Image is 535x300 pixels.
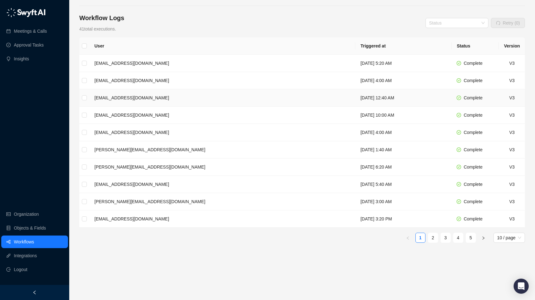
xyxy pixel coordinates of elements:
a: Objects & Fields [14,222,46,234]
span: Complete [464,147,482,152]
span: check-circle [457,130,461,135]
span: check-circle [457,182,461,186]
td: [DATE] 6:20 AM [355,158,452,176]
td: [EMAIL_ADDRESS][DOMAIN_NAME] [89,72,355,89]
td: [PERSON_NAME][EMAIL_ADDRESS][DOMAIN_NAME] [89,193,355,210]
div: Page Size [493,233,525,243]
li: Next Page [478,233,488,243]
th: Triggered at [355,37,452,55]
span: Complete [464,199,482,204]
span: Complete [464,164,482,169]
span: left [32,290,37,295]
span: 41 total executions. [79,26,116,31]
td: [EMAIL_ADDRESS][DOMAIN_NAME] [89,176,355,193]
button: left [403,233,413,243]
button: Retry (0) [491,18,525,28]
span: left [406,236,410,240]
td: V3 [499,158,525,176]
td: V3 [499,193,525,210]
span: Complete [464,182,482,187]
td: [EMAIL_ADDRESS][DOMAIN_NAME] [89,210,355,228]
a: Meetings & Calls [14,25,47,37]
td: [PERSON_NAME][EMAIL_ADDRESS][DOMAIN_NAME] [89,141,355,158]
li: 2 [428,233,438,243]
span: Complete [464,78,482,83]
span: Complete [464,95,482,100]
span: check-circle [457,78,461,83]
th: Status [452,37,499,55]
td: V3 [499,176,525,193]
td: [DATE] 4:00 AM [355,72,452,89]
a: Insights [14,53,29,65]
span: Complete [464,130,482,135]
td: V3 [499,55,525,72]
span: check-circle [457,199,461,204]
a: Approval Tasks [14,39,44,51]
td: [DATE] 3:00 AM [355,193,452,210]
span: check-circle [457,113,461,117]
td: V3 [499,210,525,228]
a: 4 [453,233,463,242]
a: Organization [14,208,39,220]
span: check-circle [457,61,461,65]
span: 10 / page [497,233,521,242]
td: [DATE] 1:40 AM [355,141,452,158]
td: [PERSON_NAME][EMAIL_ADDRESS][DOMAIN_NAME] [89,158,355,176]
td: [EMAIL_ADDRESS][DOMAIN_NAME] [89,89,355,107]
td: [DATE] 4:00 AM [355,124,452,141]
span: Complete [464,61,482,66]
td: V3 [499,89,525,107]
td: V3 [499,124,525,141]
td: [DATE] 3:20 PM [355,210,452,228]
th: Version [499,37,525,55]
td: [EMAIL_ADDRESS][DOMAIN_NAME] [89,107,355,124]
a: 2 [428,233,438,242]
a: 5 [466,233,476,242]
li: Previous Page [403,233,413,243]
td: [DATE] 5:40 AM [355,176,452,193]
td: V3 [499,107,525,124]
a: 1 [416,233,425,242]
div: Open Intercom Messenger [514,279,529,294]
td: [DATE] 10:00 AM [355,107,452,124]
span: Complete [464,113,482,118]
button: right [478,233,488,243]
th: User [89,37,355,55]
a: Workflows [14,236,34,248]
a: Integrations [14,249,37,262]
td: [EMAIL_ADDRESS][DOMAIN_NAME] [89,55,355,72]
span: Complete [464,216,482,221]
td: V3 [499,72,525,89]
span: right [481,236,485,240]
span: Logout [14,263,27,276]
h4: Workflow Logs [79,14,124,22]
span: check-circle [457,217,461,221]
td: [DATE] 5:20 AM [355,55,452,72]
td: [DATE] 12:40 AM [355,89,452,107]
li: 1 [415,233,425,243]
span: check-circle [457,96,461,100]
span: check-circle [457,147,461,152]
a: 3 [441,233,450,242]
td: [EMAIL_ADDRESS][DOMAIN_NAME] [89,124,355,141]
td: V3 [499,141,525,158]
span: logout [6,267,11,272]
img: logo-05li4sbe.png [6,8,46,17]
span: check-circle [457,165,461,169]
li: 4 [453,233,463,243]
